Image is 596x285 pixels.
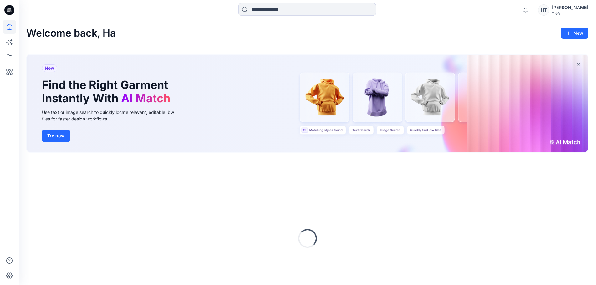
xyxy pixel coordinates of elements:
[121,91,170,105] span: AI Match
[42,130,70,142] button: Try now
[45,64,54,72] span: New
[552,4,588,11] div: [PERSON_NAME]
[538,4,549,16] div: HT
[42,78,173,105] h1: Find the Right Garment Instantly With
[42,109,183,122] div: Use text or image search to quickly locate relevant, editable .bw files for faster design workflows.
[552,11,588,16] div: TNG
[561,28,588,39] button: New
[26,28,116,39] h2: Welcome back, Ha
